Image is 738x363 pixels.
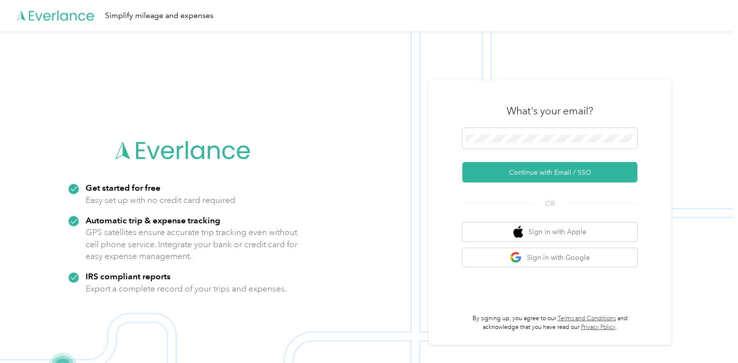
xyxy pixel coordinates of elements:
strong: Get started for free [86,182,160,193]
p: By signing up, you agree to our and acknowledge that you have read our . [462,314,637,331]
button: apple logoSign in with Apple [462,222,637,241]
button: google logoSign in with Google [462,248,637,267]
div: Simplify mileage and expenses [105,10,213,22]
strong: Automatic trip & expense tracking [86,215,220,225]
strong: IRS compliant reports [86,271,171,281]
p: Easy set up with no credit card required [86,194,235,206]
span: OR [533,199,567,209]
img: apple logo [513,226,523,238]
a: Terms and Conditions [558,315,616,322]
img: google logo [510,252,522,264]
button: Continue with Email / SSO [462,162,637,182]
h3: What's your email? [507,104,593,118]
iframe: Everlance-gr Chat Button Frame [684,309,738,363]
a: Privacy Policy [581,324,615,331]
p: Export a complete record of your trips and expenses. [86,283,287,295]
p: GPS satellites ensure accurate trip tracking even without cell phone service. Integrate your bank... [86,226,298,262]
